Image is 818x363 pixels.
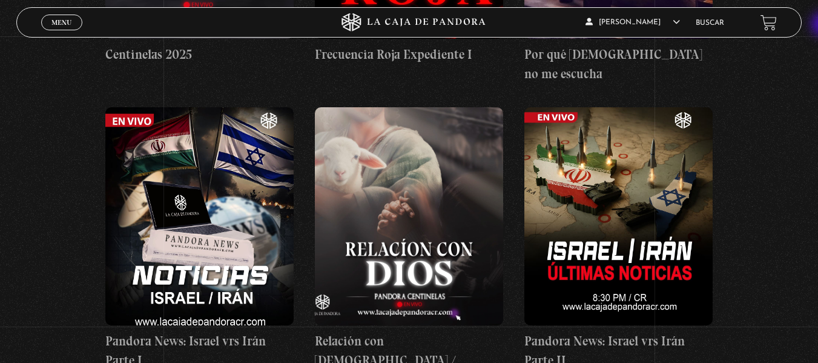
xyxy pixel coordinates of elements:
[524,45,713,83] h4: Por qué [DEMOGRAPHIC_DATA] no me escucha
[696,19,724,27] a: Buscar
[585,19,680,26] span: [PERSON_NAME]
[51,19,71,26] span: Menu
[47,29,76,38] span: Cerrar
[315,45,503,64] h4: Frecuencia Roja Expediente I
[760,14,777,30] a: View your shopping cart
[105,45,294,64] h4: Centinelas 2025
